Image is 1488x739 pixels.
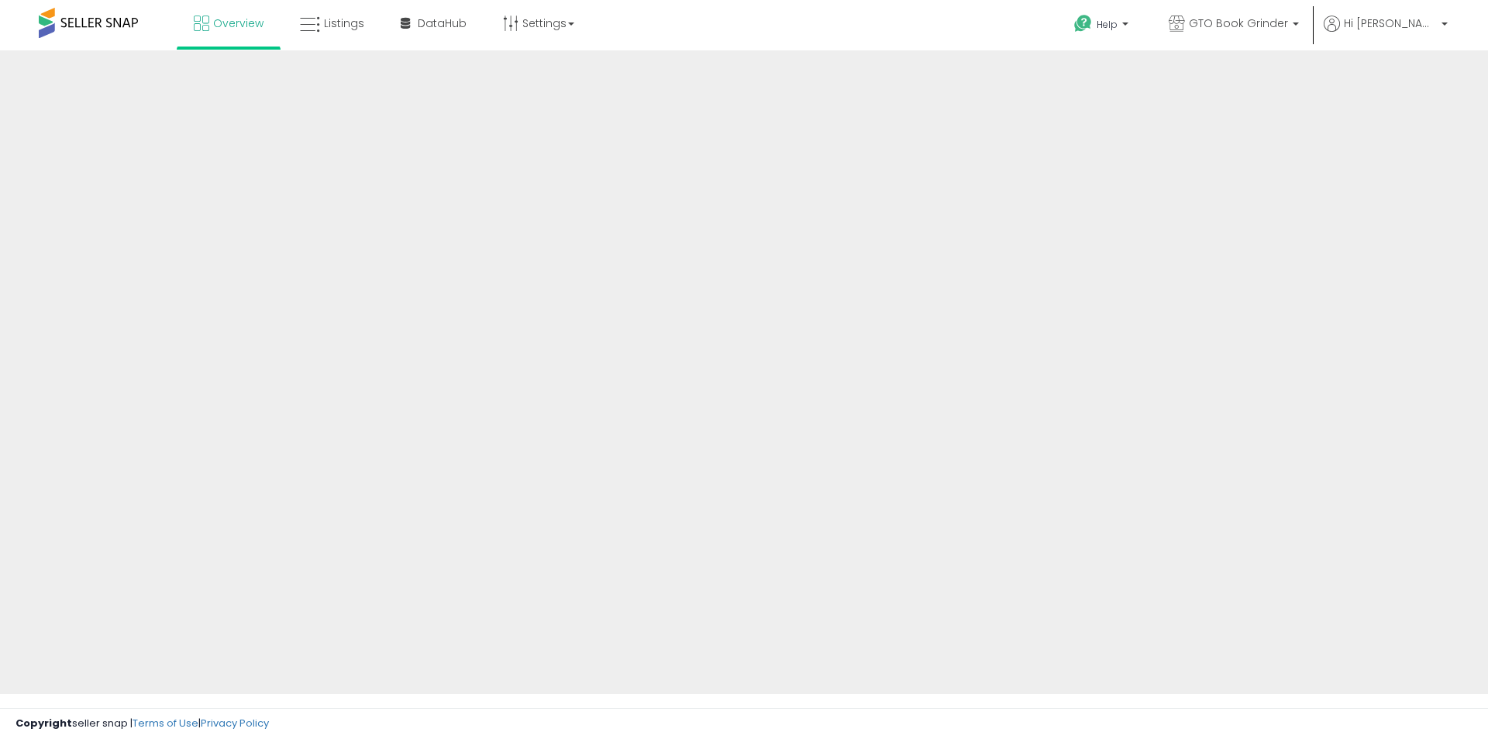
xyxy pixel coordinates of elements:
[324,16,364,31] span: Listings
[1097,18,1118,31] span: Help
[1324,16,1448,50] a: Hi [PERSON_NAME]
[1344,16,1437,31] span: Hi [PERSON_NAME]
[418,16,467,31] span: DataHub
[1073,14,1093,33] i: Get Help
[213,16,263,31] span: Overview
[1189,16,1288,31] span: GTO Book Grinder
[1062,2,1144,50] a: Help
